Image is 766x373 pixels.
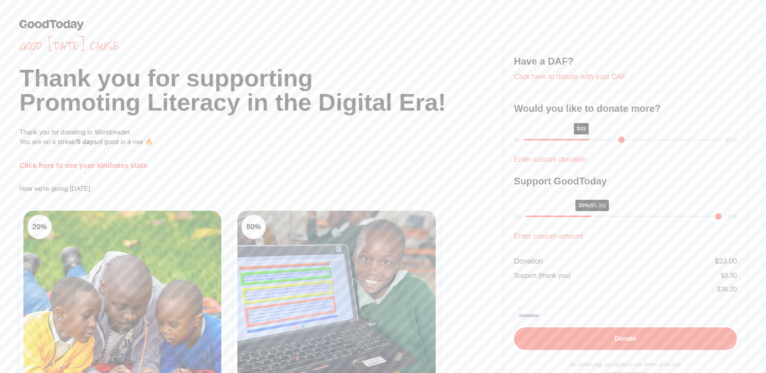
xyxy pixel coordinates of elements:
[514,327,737,350] button: Donate
[514,102,737,115] h3: Would you like to donate more?
[514,155,587,163] a: Enter custom donation
[19,66,504,115] h1: Thank you for supporting Promoting Literacy in the Digital Era!
[514,55,737,68] h3: Have a DAF?
[717,285,737,294] div: $
[725,136,737,144] div: $100
[726,213,737,221] div: 30%
[514,136,520,144] div: $1
[514,271,571,281] div: Support (thank you)
[589,202,606,208] span: ($3.30)
[514,175,737,188] h3: Support GoodToday
[715,256,737,267] div: $
[241,215,266,239] div: 80 %
[19,161,147,170] a: Click here to see your kindness stats
[27,215,52,239] div: 20 %
[574,123,589,134] div: $33
[19,184,504,194] p: How we're giving [DATE]:
[719,257,737,265] span: 33.00
[19,128,504,147] p: Thank you for donating to Worldreader. You are on a streak! of good in a row 🔥
[19,39,504,53] span: Good [DATE] cause
[19,19,84,30] img: GoodToday
[724,272,737,279] span: 3.30
[514,232,583,240] a: Enter custom amount
[514,213,522,221] div: 0%
[77,138,97,145] span: 5 days
[514,256,543,267] div: Donation
[721,286,737,293] span: 36.30
[514,73,626,81] a: Click here to donate with your DAF
[721,271,737,281] div: $
[575,200,609,211] div: 10%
